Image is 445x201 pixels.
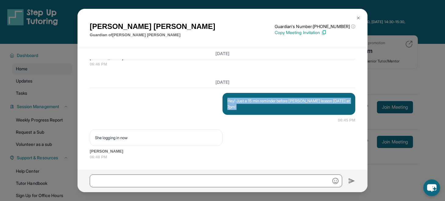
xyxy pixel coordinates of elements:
button: chat-button [423,179,440,196]
p: Guardian's Number: [PHONE_NUMBER] [275,23,355,30]
img: Emoji [332,178,338,184]
span: 06:46 PM [90,61,355,67]
h3: [DATE] [90,51,355,57]
h3: [DATE] [90,79,355,85]
h1: [PERSON_NAME] [PERSON_NAME] [90,21,215,32]
p: Copy Meeting Invitation [275,30,355,36]
img: Copy Icon [321,30,327,35]
p: Guardian of [PERSON_NAME] [PERSON_NAME] [90,32,215,38]
img: Close Icon [356,16,361,20]
img: Send icon [348,177,355,185]
p: Hey! Just a 15 min reminder before [PERSON_NAME] lesson [DATE] at 7pm! [227,98,350,110]
p: She logging in now [95,135,217,141]
span: ⓘ [351,23,355,30]
span: 06:45 PM [338,117,355,123]
span: [PERSON_NAME] [90,148,355,154]
span: 06:48 PM [90,154,355,160]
